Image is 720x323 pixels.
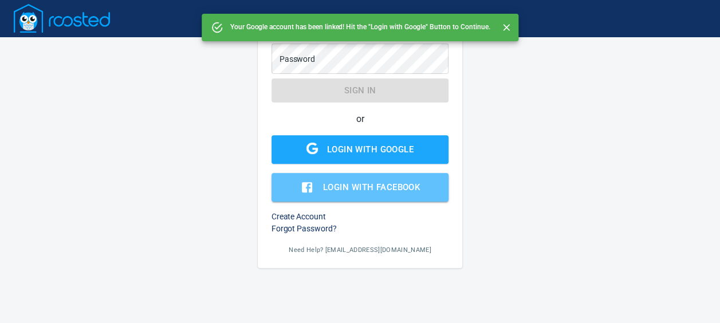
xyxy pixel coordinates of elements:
[272,211,449,223] h6: Create Account
[272,223,449,235] h6: Forgot Password?
[272,173,449,202] button: Login with Facebook
[306,143,318,154] img: Google Logo
[14,4,110,33] img: Logo
[323,180,420,195] div: Login with Facebook
[272,112,449,126] h6: or
[327,142,414,157] div: Login with Google
[289,246,431,254] span: Need Help? [EMAIL_ADDRESS][DOMAIN_NAME]
[272,135,449,164] button: Google LogoLogin with Google
[499,20,514,35] button: Close
[230,17,490,38] div: Your Google account has been linked! Hit the "Login with Google" Button to Continue.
